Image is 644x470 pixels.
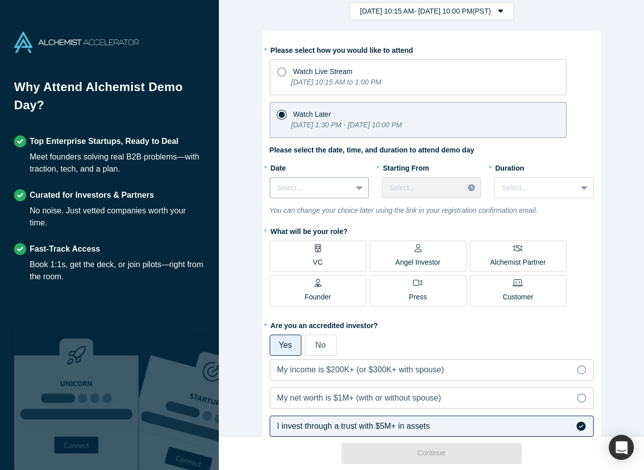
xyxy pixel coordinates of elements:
[270,160,369,174] label: Date
[313,257,323,268] p: VC
[382,160,429,174] label: Starting From
[270,145,474,155] label: Please select the date, time, and duration to attend demo day
[30,205,205,229] div: No noise. Just vetted companies worth your time.
[30,137,179,145] strong: Top Enterprise Startups, Ready to Deal
[139,322,264,470] img: Prism AI
[395,257,441,268] p: Angel Investor
[291,121,402,129] i: [DATE] 1:30 PM - [DATE] 10:00 PM
[293,110,331,118] span: Watch Later
[277,394,441,402] span: My net worth is $1M+ (with or without spouse)
[14,32,139,53] img: Alchemist Accelerator Logo
[293,67,353,75] span: Watch Live Stream
[315,341,326,349] span: No
[30,245,100,253] strong: Fast-Track Access
[14,322,139,470] img: Robust Technologies
[342,443,522,464] button: Continue
[14,78,205,121] h1: Why Attend Alchemist Demo Day?
[490,257,545,268] p: Alchemist Partner
[277,422,430,430] span: I invest through a trust with $5M+ in assets
[409,292,427,302] p: Press
[277,365,444,374] span: My income is $200K+ (or $300K+ with spouse)
[270,223,594,237] label: What will be your role?
[350,3,514,20] button: [DATE] 10:15 AM- [DATE] 10:00 PM(PST)
[494,160,593,174] label: Duration
[30,259,205,283] div: Book 1:1s, get the deck, or join pilots—right from the room.
[270,42,594,56] label: Please select how you would like to attend
[503,292,533,302] p: Customer
[270,317,594,331] label: Are you an accredited investor?
[291,78,381,86] i: [DATE] 10:15 AM to 1:00 PM
[305,292,331,302] p: Founder
[279,341,292,349] span: Yes
[30,151,205,175] div: Meet founders solving real B2B problems—with traction, tech, and a plan.
[270,206,538,214] i: You can change your choice later using the link in your registration confirmation email.
[30,191,154,199] strong: Curated for Investors & Partners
